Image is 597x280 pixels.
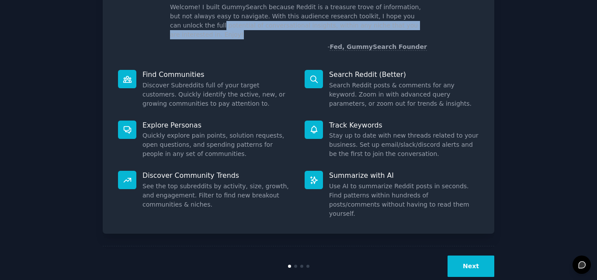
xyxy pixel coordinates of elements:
div: - [327,42,427,52]
button: Next [448,256,494,277]
dd: Search Reddit posts & comments for any keyword. Zoom in with advanced query parameters, or zoom o... [329,81,479,108]
p: Track Keywords [329,121,479,130]
p: Summarize with AI [329,171,479,180]
dd: Discover Subreddits full of your target customers. Quickly identify the active, new, or growing c... [142,81,292,108]
dd: Stay up to date with new threads related to your business. Set up email/slack/discord alerts and ... [329,131,479,159]
p: Discover Community Trends [142,171,292,180]
dd: See the top subreddits by activity, size, growth, and engagement. Filter to find new breakout com... [142,182,292,209]
a: Fed, GummySearch Founder [330,43,427,51]
dd: Quickly explore pain points, solution requests, open questions, and spending patterns for people ... [142,131,292,159]
dd: Use AI to summarize Reddit posts in seconds. Find patterns within hundreds of posts/comments with... [329,182,479,218]
p: Welcome! I built GummySearch because Reddit is a treasure trove of information, but not always ea... [170,3,427,39]
p: Search Reddit (Better) [329,70,479,79]
p: Explore Personas [142,121,292,130]
p: Find Communities [142,70,292,79]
